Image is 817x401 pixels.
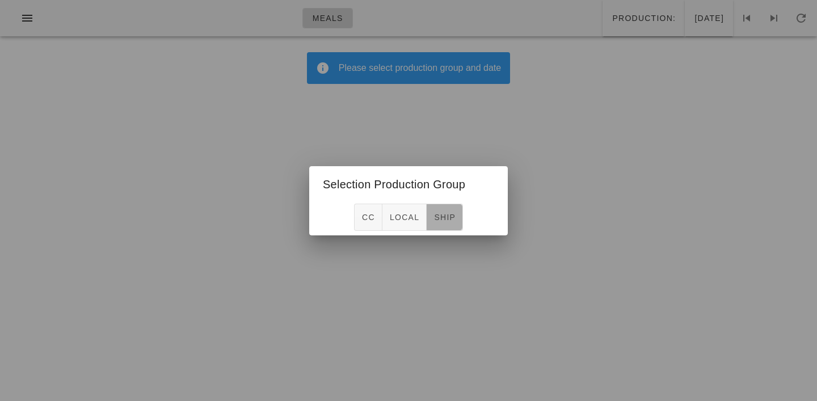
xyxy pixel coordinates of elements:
span: CC [361,213,375,222]
span: ship [433,213,456,222]
span: local [389,213,419,222]
button: ship [427,204,463,231]
button: CC [354,204,382,231]
button: local [382,204,427,231]
div: Selection Production Group [309,166,508,199]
